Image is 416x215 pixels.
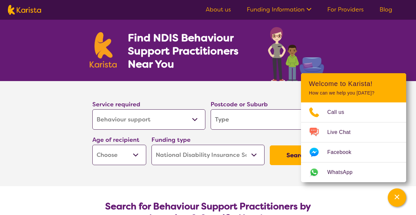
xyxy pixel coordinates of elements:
[301,73,406,182] div: Channel Menu
[206,6,231,13] a: About us
[266,24,326,81] img: behaviour-support
[327,107,352,117] span: Call us
[92,136,139,144] label: Age of recipient
[8,5,41,15] img: Karista logo
[211,100,268,108] label: Postcode or Suburb
[301,162,406,182] a: Web link opens in a new tab.
[327,147,359,157] span: Facebook
[128,31,255,71] h1: Find NDIS Behaviour Support Practitioners Near You
[380,6,392,13] a: Blog
[309,90,398,96] p: How can we help you [DATE]?
[301,102,406,182] ul: Choose channel
[151,136,191,144] label: Funding type
[327,167,360,177] span: WhatsApp
[327,6,364,13] a: For Providers
[90,32,117,68] img: Karista logo
[247,6,312,13] a: Funding Information
[211,109,324,130] input: Type
[270,145,324,165] button: Search
[309,80,398,88] h2: Welcome to Karista!
[327,127,358,137] span: Live Chat
[92,100,140,108] label: Service required
[388,188,406,207] button: Channel Menu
